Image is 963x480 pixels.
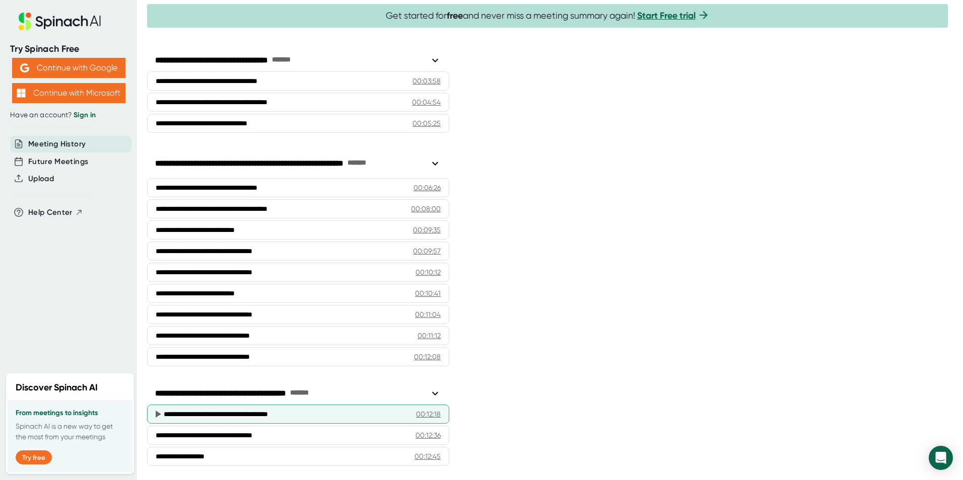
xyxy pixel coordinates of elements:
[16,450,52,464] button: Try free
[16,381,98,394] h2: Discover Spinach AI
[412,97,441,107] div: 00:04:54
[415,309,441,319] div: 00:11:04
[413,246,441,256] div: 00:09:57
[12,58,125,78] button: Continue with Google
[16,409,124,417] h3: From meetings to insights
[28,207,83,218] button: Help Center
[28,156,88,168] button: Future Meetings
[12,83,125,103] button: Continue with Microsoft
[416,267,441,277] div: 00:10:12
[929,446,953,470] div: Open Intercom Messenger
[10,111,127,120] div: Have an account?
[637,10,696,21] a: Start Free trial
[20,63,29,72] img: Aehbyd4JwY73AAAAAElFTkSuQmCC
[28,173,54,185] button: Upload
[416,409,441,419] div: 00:12:18
[74,111,96,119] a: Sign in
[415,288,441,298] div: 00:10:41
[16,421,124,442] p: Spinach AI is a new way to get the most from your meetings
[386,10,710,22] span: Get started for and never miss a meeting summary again!
[412,118,441,128] div: 00:05:25
[414,352,441,362] div: 00:12:08
[418,331,441,341] div: 00:11:12
[413,225,441,235] div: 00:09:35
[415,451,441,461] div: 00:12:45
[447,10,463,21] b: free
[28,207,73,218] span: Help Center
[414,183,441,193] div: 00:06:26
[412,76,441,86] div: 00:03:58
[10,43,127,55] div: Try Spinach Free
[28,138,86,150] button: Meeting History
[416,430,441,440] div: 00:12:36
[411,204,441,214] div: 00:08:00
